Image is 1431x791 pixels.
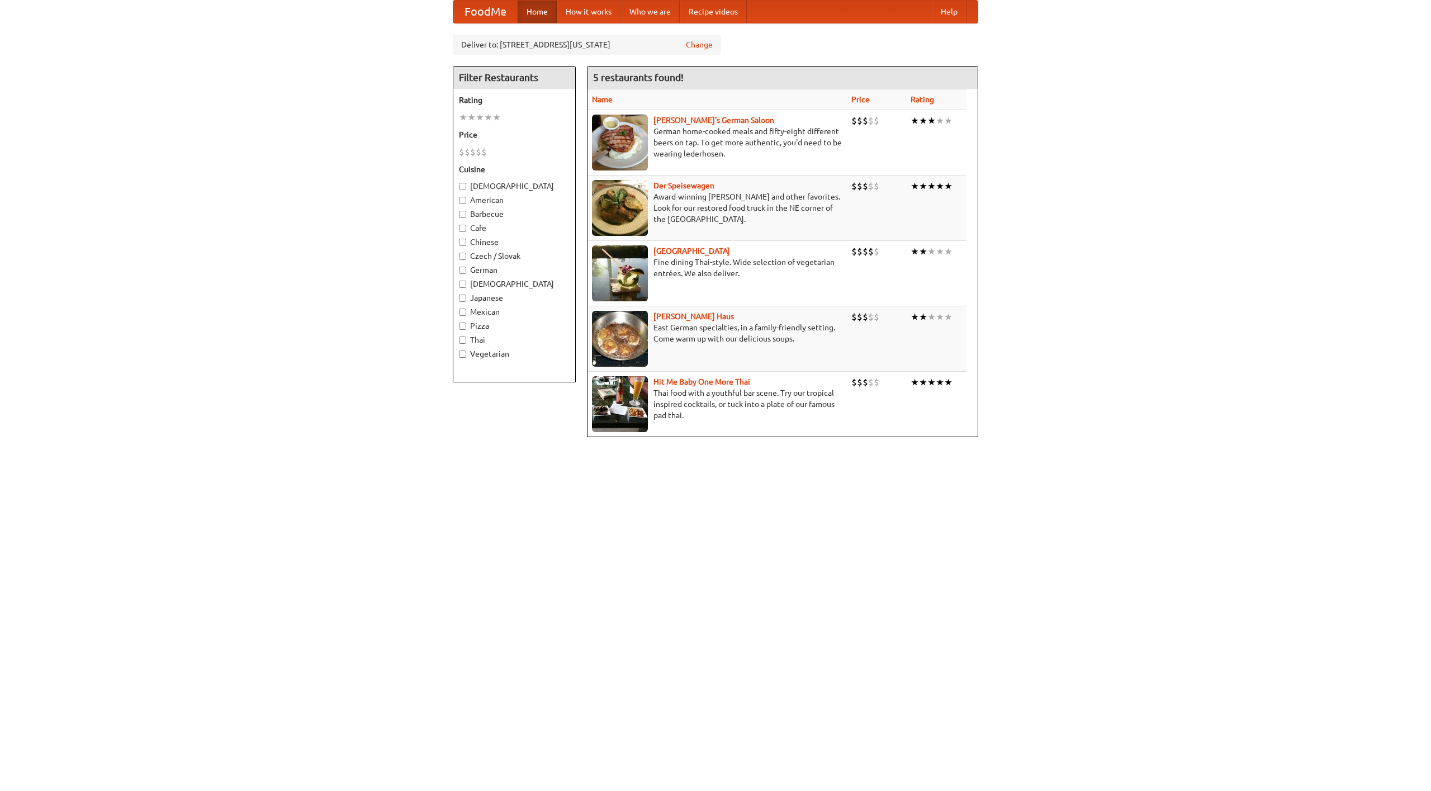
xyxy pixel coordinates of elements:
input: [DEMOGRAPHIC_DATA] [459,183,466,190]
li: ★ [927,115,936,127]
li: ★ [911,245,919,258]
li: ★ [476,111,484,124]
li: $ [874,180,879,192]
li: ★ [484,111,492,124]
li: $ [863,245,868,258]
li: $ [868,311,874,323]
p: Award-winning [PERSON_NAME] and other favorites. Look for our restored food truck in the NE corne... [592,191,842,225]
li: $ [851,180,857,192]
a: FoodMe [453,1,518,23]
li: $ [851,376,857,389]
li: $ [857,180,863,192]
li: ★ [911,180,919,192]
li: ★ [927,376,936,389]
input: [DEMOGRAPHIC_DATA] [459,281,466,288]
h5: Rating [459,94,570,106]
li: $ [863,115,868,127]
input: Chinese [459,239,466,246]
li: $ [874,115,879,127]
li: ★ [927,180,936,192]
li: $ [470,146,476,158]
input: Mexican [459,309,466,316]
li: $ [476,146,481,158]
li: $ [868,245,874,258]
li: $ [868,376,874,389]
li: $ [857,376,863,389]
li: ★ [919,115,927,127]
label: Mexican [459,306,570,318]
a: Rating [911,95,934,104]
p: Fine dining Thai-style. Wide selection of vegetarian entrées. We also deliver. [592,257,842,279]
a: [PERSON_NAME]'s German Saloon [653,116,774,125]
li: ★ [944,376,953,389]
a: Name [592,95,613,104]
label: Czech / Slovak [459,250,570,262]
li: $ [465,146,470,158]
li: $ [868,115,874,127]
li: ★ [936,376,944,389]
li: ★ [944,245,953,258]
label: Japanese [459,292,570,304]
img: satay.jpg [592,245,648,301]
li: ★ [919,376,927,389]
h5: Price [459,129,570,140]
li: ★ [936,245,944,258]
li: $ [481,146,487,158]
label: Cafe [459,222,570,234]
a: Hit Me Baby One More Thai [653,377,750,386]
li: ★ [919,245,927,258]
input: Thai [459,337,466,344]
a: [PERSON_NAME] Haus [653,312,734,321]
li: $ [857,311,863,323]
li: ★ [459,111,467,124]
label: Barbecue [459,209,570,220]
p: Thai food with a youthful bar scene. Try our tropical inspired cocktails, or tuck into a plate of... [592,387,842,421]
img: kohlhaus.jpg [592,311,648,367]
a: Der Speisewagen [653,181,714,190]
label: Vegetarian [459,348,570,359]
a: How it works [557,1,620,23]
img: speisewagen.jpg [592,180,648,236]
img: esthers.jpg [592,115,648,170]
h5: Cuisine [459,164,570,175]
li: ★ [927,311,936,323]
li: ★ [492,111,501,124]
li: ★ [911,311,919,323]
div: Deliver to: [STREET_ADDRESS][US_STATE] [453,35,721,55]
li: ★ [927,245,936,258]
li: ★ [936,180,944,192]
li: $ [857,245,863,258]
li: $ [868,180,874,192]
input: Barbecue [459,211,466,218]
label: Thai [459,334,570,345]
a: Home [518,1,557,23]
input: Pizza [459,323,466,330]
li: ★ [919,311,927,323]
li: $ [863,311,868,323]
li: ★ [467,111,476,124]
li: ★ [944,311,953,323]
li: $ [851,245,857,258]
label: Pizza [459,320,570,331]
a: [GEOGRAPHIC_DATA] [653,247,730,255]
li: $ [857,115,863,127]
p: East German specialties, in a family-friendly setting. Come warm up with our delicious soups. [592,322,842,344]
a: Price [851,95,870,104]
input: American [459,197,466,204]
label: German [459,264,570,276]
li: $ [874,311,879,323]
li: $ [851,115,857,127]
li: ★ [936,115,944,127]
label: [DEMOGRAPHIC_DATA] [459,278,570,290]
li: $ [459,146,465,158]
a: Change [686,39,713,50]
a: Recipe videos [680,1,747,23]
li: ★ [944,115,953,127]
li: ★ [919,180,927,192]
input: Vegetarian [459,350,466,358]
label: Chinese [459,236,570,248]
ng-pluralize: 5 restaurants found! [593,72,684,83]
input: Czech / Slovak [459,253,466,260]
